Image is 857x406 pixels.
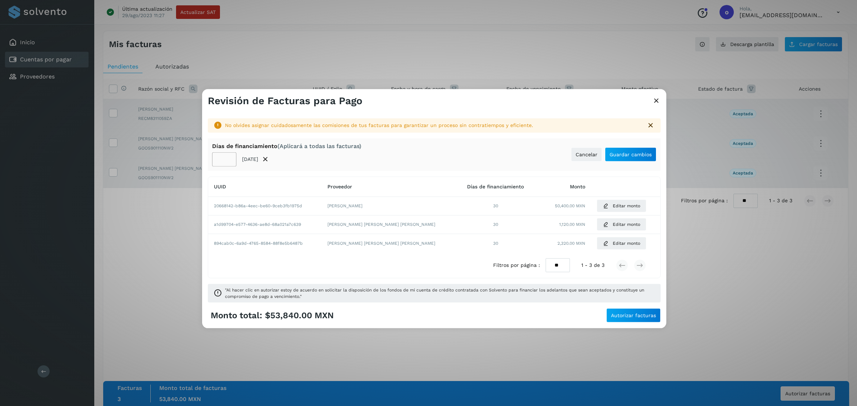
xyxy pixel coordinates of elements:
span: Días de financiamiento [467,184,524,189]
span: 1 - 3 de 3 [581,262,605,269]
span: 2,320.00 MXN [557,240,585,247]
td: 20668142-b86a-4eec-be60-9ceb3fb1975d [208,197,322,215]
span: Monto total: [211,310,262,321]
td: [PERSON_NAME] [322,197,457,215]
p: [DATE] [242,156,258,162]
span: 1,120.00 MXN [559,221,585,228]
div: No olvides asignar cuidadosamente las comisiones de tus facturas para garantizar un proceso sin c... [225,122,641,129]
span: Editar monto [613,221,640,228]
span: Filtros por página : [493,262,540,269]
h3: Revisión de Facturas para Pago [208,95,362,107]
span: Cancelar [576,152,597,157]
span: Proveedor [327,184,352,189]
span: Editar monto [613,240,640,247]
td: 30 [457,215,534,234]
td: 30 [457,234,534,253]
span: Guardar cambios [610,152,652,157]
td: a1d99704-e577-4636-ae8d-68a021a7c639 [208,215,322,234]
td: [PERSON_NAME] [PERSON_NAME] [PERSON_NAME] [322,215,457,234]
span: Editar monto [613,203,640,209]
span: Autorizar facturas [611,313,656,318]
td: 894cab0c-6a9d-4765-8584-88f8e5b6487b [208,234,322,253]
span: "Al hacer clic en autorizar estoy de acuerdo en solicitar la disposición de los fondos de mi cuen... [225,287,655,300]
div: Días de financiamiento [212,142,361,149]
button: Guardar cambios [605,147,656,162]
span: (Aplicará a todas las facturas) [277,142,361,149]
td: [PERSON_NAME] [PERSON_NAME] [PERSON_NAME] [322,234,457,253]
td: 30 [457,197,534,215]
button: Editar monto [597,218,646,231]
span: Monto [570,184,585,189]
button: Autorizar facturas [606,308,661,323]
button: Editar monto [597,237,646,250]
span: UUID [214,184,226,189]
span: 50,400.00 MXN [555,203,585,209]
button: Cancelar [571,147,602,162]
button: Editar monto [597,199,646,212]
span: $53,840.00 MXN [265,310,334,321]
